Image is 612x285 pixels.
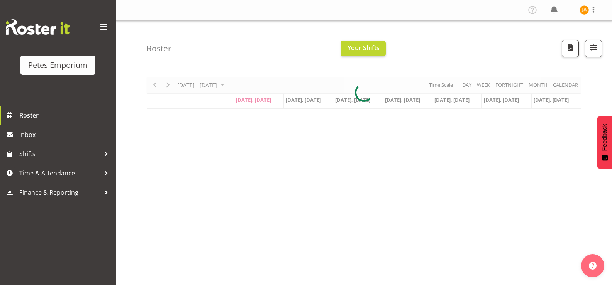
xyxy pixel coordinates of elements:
span: Inbox [19,129,112,140]
span: Feedback [601,124,608,151]
img: jeseryl-armstrong10788.jpg [580,5,589,15]
button: Download a PDF of the roster according to the set date range. [562,40,579,57]
span: Finance & Reporting [19,187,100,198]
span: Shifts [19,148,100,160]
img: help-xxl-2.png [589,262,597,270]
button: Filter Shifts [585,40,602,57]
span: Roster [19,110,112,121]
span: Time & Attendance [19,167,100,179]
img: Rosterit website logo [6,19,70,35]
button: Feedback - Show survey [597,116,612,169]
div: Petes Emporium [28,59,88,71]
button: Your Shifts [341,41,386,56]
span: Your Shifts [348,44,380,52]
h4: Roster [147,44,171,53]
